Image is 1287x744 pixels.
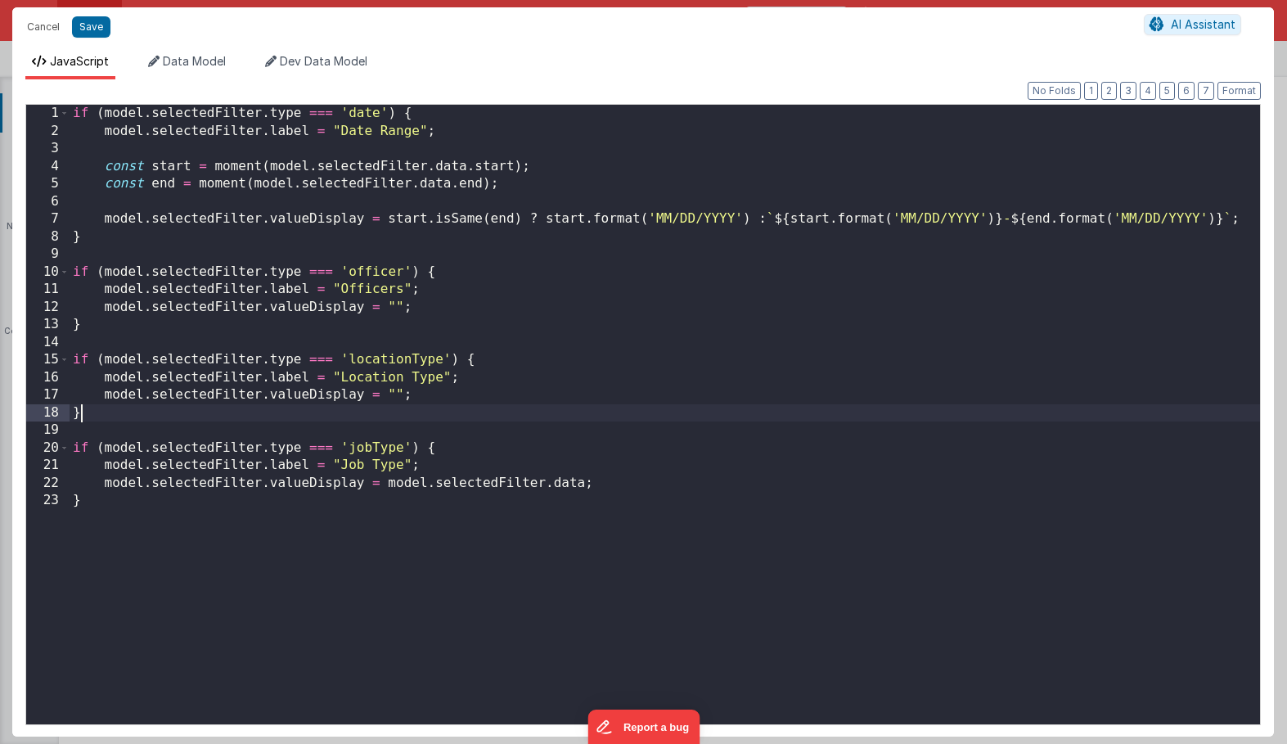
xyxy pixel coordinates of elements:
[26,140,70,158] div: 3
[72,16,110,38] button: Save
[1028,82,1081,100] button: No Folds
[1140,82,1156,100] button: 4
[26,246,70,264] div: 9
[1084,82,1098,100] button: 1
[26,264,70,282] div: 10
[26,351,70,369] div: 15
[50,54,109,68] span: JavaScript
[1171,17,1235,31] span: AI Assistant
[26,281,70,299] div: 11
[19,16,68,38] button: Cancel
[26,492,70,510] div: 23
[26,123,70,141] div: 2
[26,457,70,475] div: 21
[26,369,70,387] div: 16
[1198,82,1214,100] button: 7
[280,54,367,68] span: Dev Data Model
[1144,14,1241,35] button: AI Assistant
[26,475,70,493] div: 22
[26,316,70,334] div: 13
[26,105,70,123] div: 1
[26,299,70,317] div: 12
[587,710,700,744] iframe: Marker.io feedback button
[26,193,70,211] div: 6
[26,422,70,440] div: 19
[26,334,70,352] div: 14
[163,54,226,68] span: Data Model
[1159,82,1175,100] button: 5
[1120,82,1136,100] button: 3
[26,210,70,228] div: 7
[26,404,70,422] div: 18
[1101,82,1117,100] button: 2
[26,158,70,176] div: 4
[26,228,70,246] div: 8
[26,386,70,404] div: 17
[26,440,70,458] div: 20
[1178,82,1195,100] button: 6
[26,175,70,193] div: 5
[1217,82,1261,100] button: Format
